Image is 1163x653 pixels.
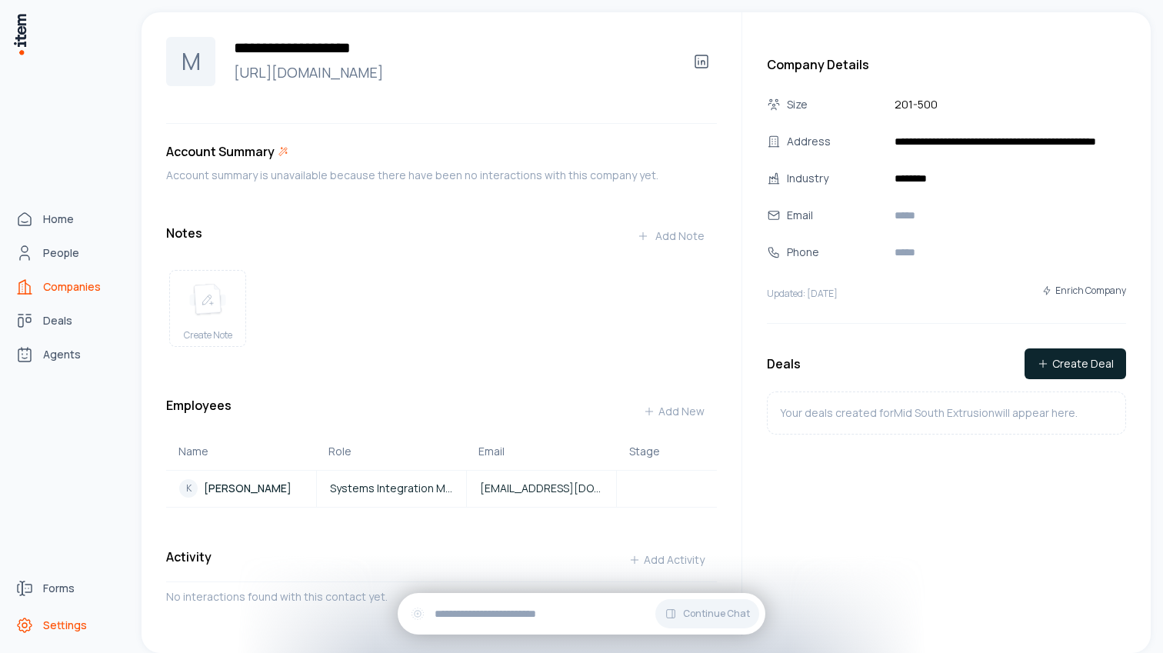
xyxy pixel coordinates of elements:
[43,347,81,362] span: Agents
[318,481,465,496] a: Systems Integration Manager
[166,142,275,161] h3: Account Summary
[480,481,603,496] span: [EMAIL_ADDRESS][DOMAIN_NAME]
[655,599,759,628] button: Continue Chat
[787,133,885,150] div: Address
[767,288,838,300] p: Updated: [DATE]
[43,313,72,328] span: Deals
[184,329,232,341] span: Create Note
[166,396,232,427] h3: Employees
[9,610,126,641] a: Settings
[43,245,79,261] span: People
[178,444,304,459] div: Name
[228,62,674,83] a: [URL][DOMAIN_NAME]
[43,618,87,633] span: Settings
[9,339,126,370] a: Agents
[167,479,315,498] a: K[PERSON_NAME]
[629,444,705,459] div: Stage
[330,481,453,496] span: Systems Integration Manager
[43,212,74,227] span: Home
[166,37,215,86] div: M
[328,444,454,459] div: Role
[787,244,885,261] div: Phone
[1025,348,1126,379] button: Create Deal
[767,55,1126,74] h3: Company Details
[166,224,202,242] h3: Notes
[398,593,765,635] div: Continue Chat
[204,481,292,496] p: [PERSON_NAME]
[9,238,126,268] a: People
[683,608,750,620] span: Continue Chat
[9,272,126,302] a: Companies
[787,170,885,187] div: Industry
[468,481,615,496] a: [EMAIL_ADDRESS][DOMAIN_NAME]
[179,479,198,498] div: K
[780,405,1078,421] p: Your deals created for Mid South Extrusion will appear here.
[166,167,717,184] div: Account summary is unavailable because there have been no interactions with this company yet.
[625,221,717,252] button: Add Note
[9,573,126,604] a: Forms
[767,355,801,373] h3: Deals
[9,204,126,235] a: Home
[189,283,226,317] img: create note
[1041,277,1126,305] button: Enrich Company
[631,396,717,427] button: Add New
[787,207,885,224] div: Email
[166,588,717,605] p: No interactions found with this contact yet.
[43,279,101,295] span: Companies
[9,305,126,336] a: Deals
[12,12,28,56] img: Item Brain Logo
[478,444,604,459] div: Email
[616,545,717,575] button: Add Activity
[169,270,246,347] button: create noteCreate Note
[637,228,705,244] div: Add Note
[166,548,212,566] h3: Activity
[787,96,885,113] div: Size
[43,581,75,596] span: Forms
